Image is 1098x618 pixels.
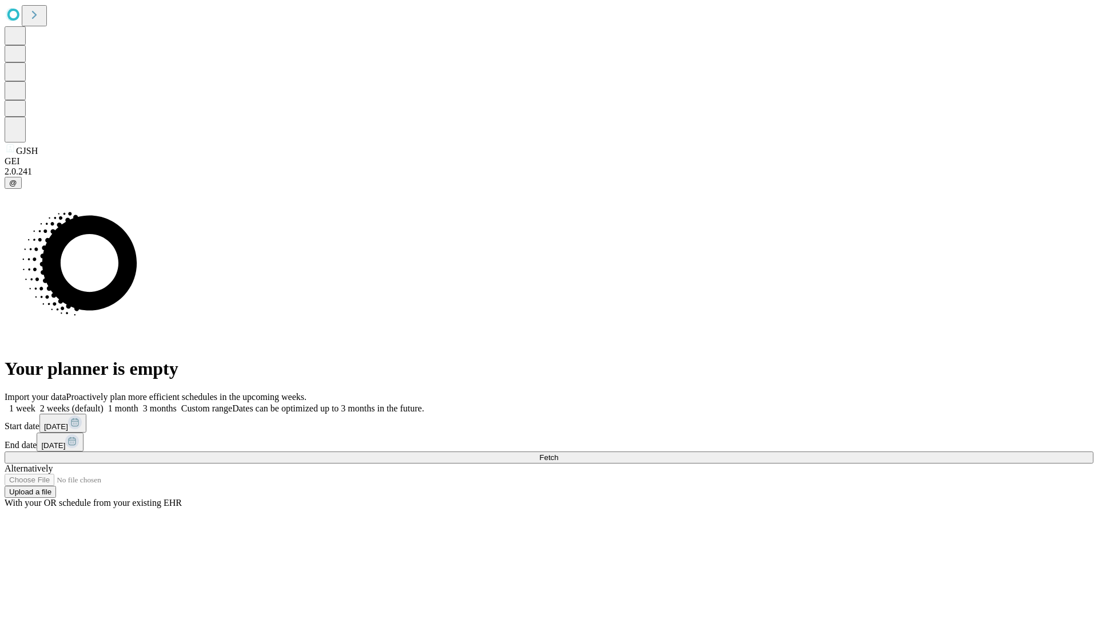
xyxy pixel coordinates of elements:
span: 1 week [9,403,35,413]
span: Fetch [539,453,558,462]
span: Proactively plan more efficient schedules in the upcoming weeks. [66,392,307,402]
span: With your OR schedule from your existing EHR [5,498,182,508]
span: @ [9,179,17,187]
span: Alternatively [5,463,53,473]
div: End date [5,433,1093,451]
span: GJSH [16,146,38,156]
span: Dates can be optimized up to 3 months in the future. [232,403,424,413]
span: Custom range [181,403,232,413]
span: [DATE] [44,422,68,431]
button: Fetch [5,451,1093,463]
div: GEI [5,156,1093,167]
h1: Your planner is empty [5,358,1093,379]
span: [DATE] [41,441,65,450]
span: 2 weeks (default) [40,403,104,413]
button: [DATE] [37,433,83,451]
div: Start date [5,414,1093,433]
button: @ [5,177,22,189]
span: 1 month [108,403,138,413]
button: Upload a file [5,486,56,498]
div: 2.0.241 [5,167,1093,177]
span: 3 months [143,403,177,413]
span: Import your data [5,392,66,402]
button: [DATE] [39,414,86,433]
